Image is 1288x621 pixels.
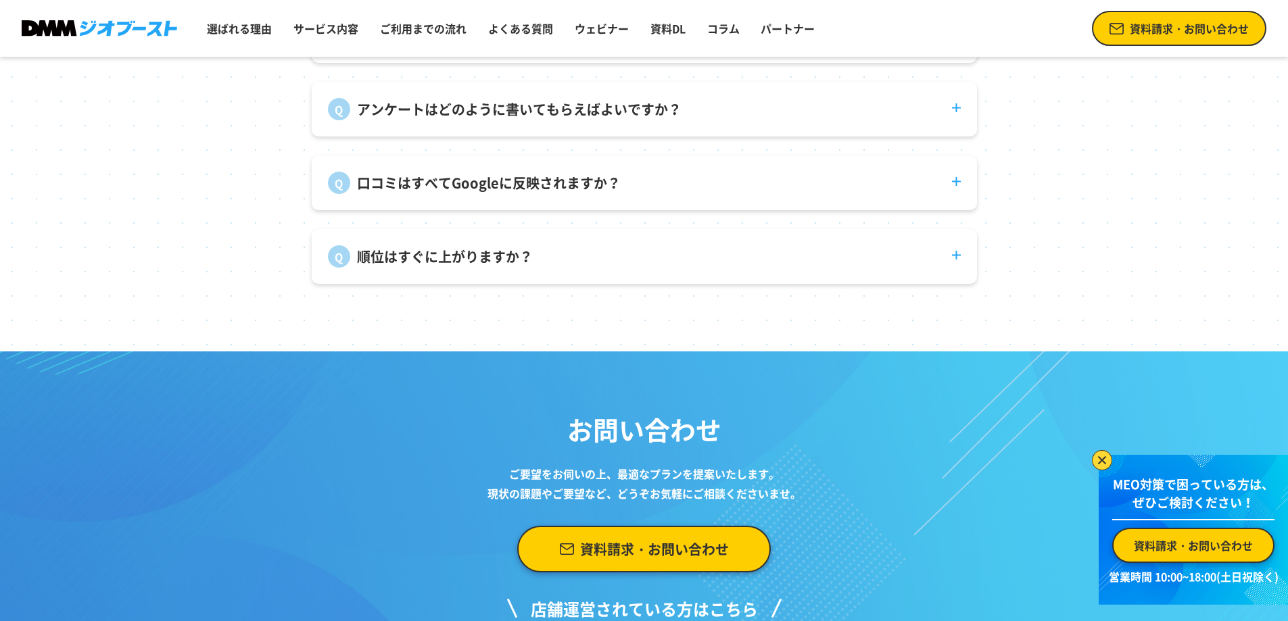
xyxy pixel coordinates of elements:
[357,173,621,193] p: 口コミはすべてGoogleに反映されますか？
[1112,475,1274,520] p: MEO対策で困っている方は、 ぜひご検討ください！
[569,15,634,42] a: ウェビナー
[1134,537,1253,553] span: 資料請求・お問い合わせ
[1107,568,1280,585] p: 営業時間 10:00~18:00(土日祝除く)
[517,526,771,572] a: 資料請求・お問い合わせ
[702,15,745,42] a: コラム
[201,15,277,42] a: 選ばれる理由
[1092,11,1266,46] a: 資料請求・お問い合わせ
[1092,450,1112,470] img: バナーを閉じる
[375,15,472,42] a: ご利用までの流れ
[475,464,813,504] p: ご要望をお伺いの上、 最適なプランを提案いたします。 現状の課題やご要望など、 どうぞお気軽にご相談くださいませ。
[22,20,177,37] img: DMMジオブースト
[755,15,820,42] a: パートナー
[645,15,691,42] a: 資料DL
[1130,20,1249,36] span: 資料請求・お問い合わせ
[288,15,364,42] a: サービス内容
[357,99,682,120] p: アンケートはどのように書いてもらえばよいですか？
[580,537,729,562] span: 資料請求・お問い合わせ
[1112,528,1274,563] a: 資料請求・お問い合わせ
[483,15,558,42] a: よくある質問
[357,247,533,267] p: 順位はすぐに上がりますか？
